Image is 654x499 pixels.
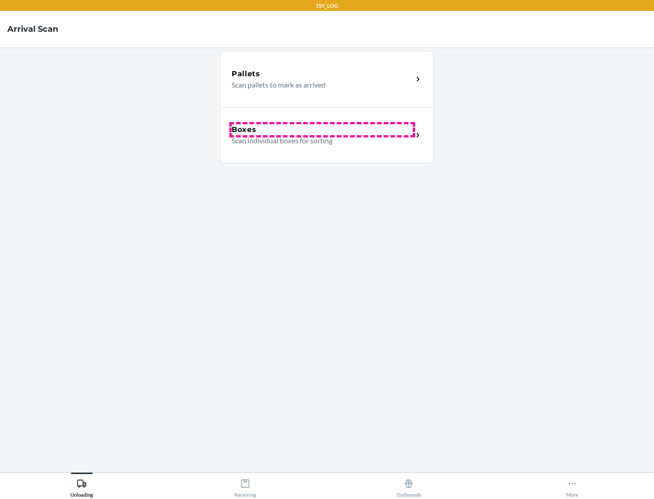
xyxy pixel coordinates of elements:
[232,124,257,135] h5: Boxes
[316,2,338,10] p: TST_LOG
[232,135,406,146] p: Scan individual boxes for sorting
[232,68,260,79] h5: Pallets
[396,475,421,498] div: Outbounds
[7,23,58,35] h4: Arrival Scan
[566,475,578,498] div: More
[220,107,434,163] a: BoxesScan individual boxes for sorting
[234,475,256,498] div: Receiving
[232,79,406,90] p: Scan pallets to mark as arrived
[220,51,434,107] a: PalletsScan pallets to mark as arrived
[70,475,93,498] div: Unloading
[490,473,654,498] button: More
[327,473,490,498] button: Outbounds
[163,473,327,498] button: Receiving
